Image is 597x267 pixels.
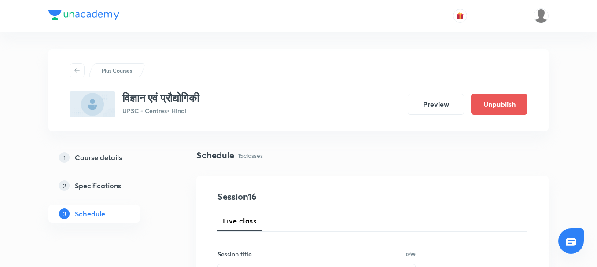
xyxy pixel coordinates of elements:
[59,152,70,163] p: 1
[217,249,252,259] h6: Session title
[102,66,132,74] p: Plus Courses
[48,149,168,166] a: 1Course details
[122,106,199,115] p: UPSC - Centres • Hindi
[48,177,168,194] a: 2Specifications
[48,10,119,22] a: Company Logo
[406,252,416,256] p: 0/99
[70,91,115,117] img: 497C55DC-62FD-410A-B6A6-0C1AA6C97B45_plus.png
[196,149,234,162] h4: Schedule
[217,190,378,203] h4: Session 16
[534,8,549,23] img: Abhijeet Srivastav
[59,180,70,191] p: 2
[238,151,263,160] p: 15 classes
[48,10,119,20] img: Company Logo
[408,94,464,115] button: Preview
[456,12,464,20] img: avatar
[75,180,121,191] h5: Specifications
[471,94,527,115] button: Unpublish
[59,208,70,219] p: 3
[122,91,199,104] h3: विज्ञान एवं प्रौद्योगिकी
[75,152,122,163] h5: Course details
[75,208,105,219] h5: Schedule
[223,216,256,226] span: Live class
[453,9,467,23] button: avatar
